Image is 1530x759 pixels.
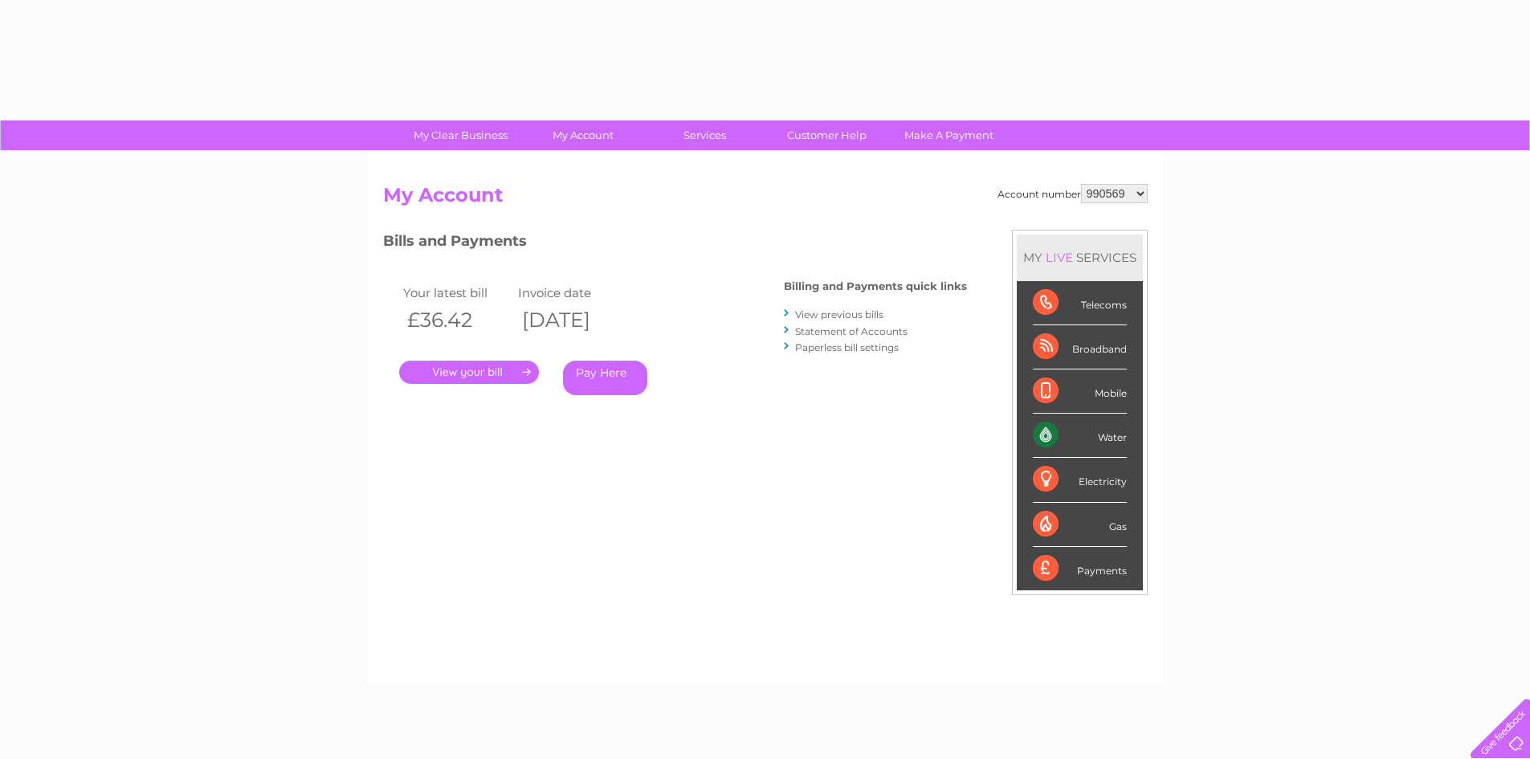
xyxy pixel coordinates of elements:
[514,304,630,337] th: [DATE]
[1033,503,1127,547] div: Gas
[1033,281,1127,325] div: Telecoms
[795,325,908,337] a: Statement of Accounts
[516,120,649,150] a: My Account
[394,120,527,150] a: My Clear Business
[761,120,893,150] a: Customer Help
[1017,235,1143,280] div: MY SERVICES
[399,304,515,337] th: £36.42
[784,280,967,292] h4: Billing and Payments quick links
[399,361,539,384] a: .
[1033,458,1127,502] div: Electricity
[1033,414,1127,458] div: Water
[795,341,899,353] a: Paperless bill settings
[795,308,883,320] a: View previous bills
[383,184,1148,214] h2: My Account
[639,120,771,150] a: Services
[399,282,515,304] td: Your latest bill
[1033,547,1127,590] div: Payments
[1042,250,1076,265] div: LIVE
[883,120,1015,150] a: Make A Payment
[514,282,630,304] td: Invoice date
[1033,325,1127,369] div: Broadband
[383,230,967,258] h3: Bills and Payments
[563,361,647,395] a: Pay Here
[1033,369,1127,414] div: Mobile
[998,184,1148,203] div: Account number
